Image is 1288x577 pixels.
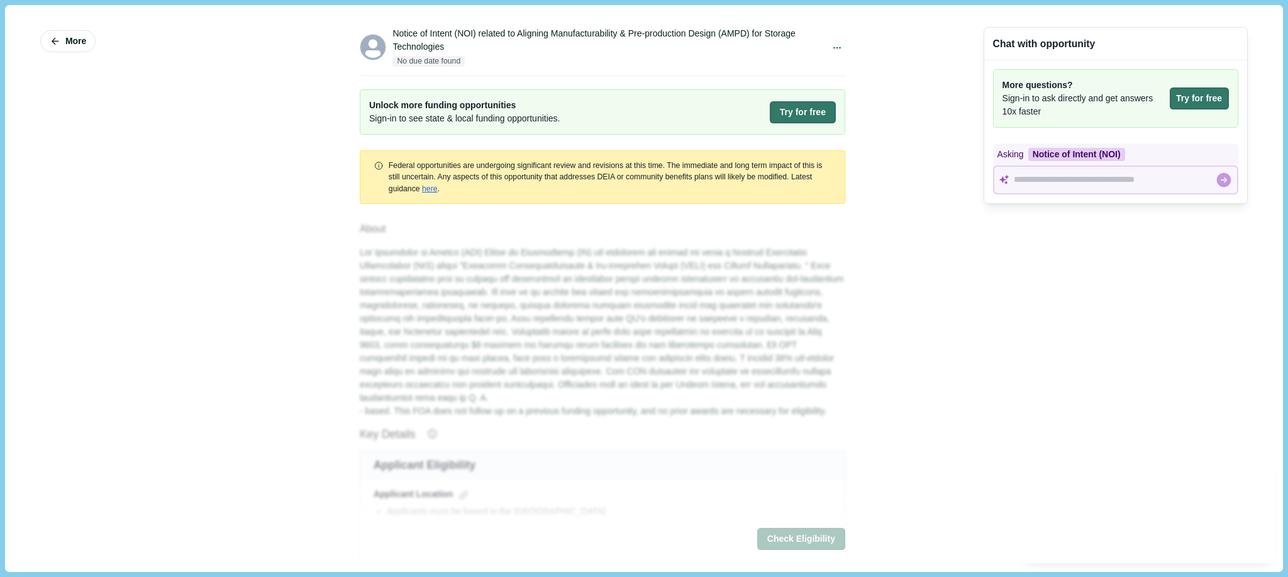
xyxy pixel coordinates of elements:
[369,99,560,112] span: Unlock more funding opportunities
[1170,87,1229,109] button: Try for free
[369,112,560,125] span: Sign-in to see state & local funding opportunities.
[757,528,845,550] button: Check Eligibility
[360,35,386,60] svg: avatar
[65,36,86,47] span: More
[389,161,823,193] span: Federal opportunities are undergoing significant review and revisions at this time. The immediate...
[993,36,1096,51] div: Chat with opportunity
[392,27,825,53] div: Notice of Intent (NOI) related to Aligning Manufacturability & Pre-production Design (AMPD) for S...
[389,160,831,194] div: .
[1002,79,1165,92] span: More questions?
[40,30,96,52] button: More
[770,101,836,123] button: Try for free
[1002,92,1165,118] span: Sign-in to ask directly and get answers 10x faster
[392,56,465,67] span: No due date found
[422,184,438,193] a: here
[993,143,1238,165] div: Asking
[1028,148,1125,161] div: Notice of Intent (NOI)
